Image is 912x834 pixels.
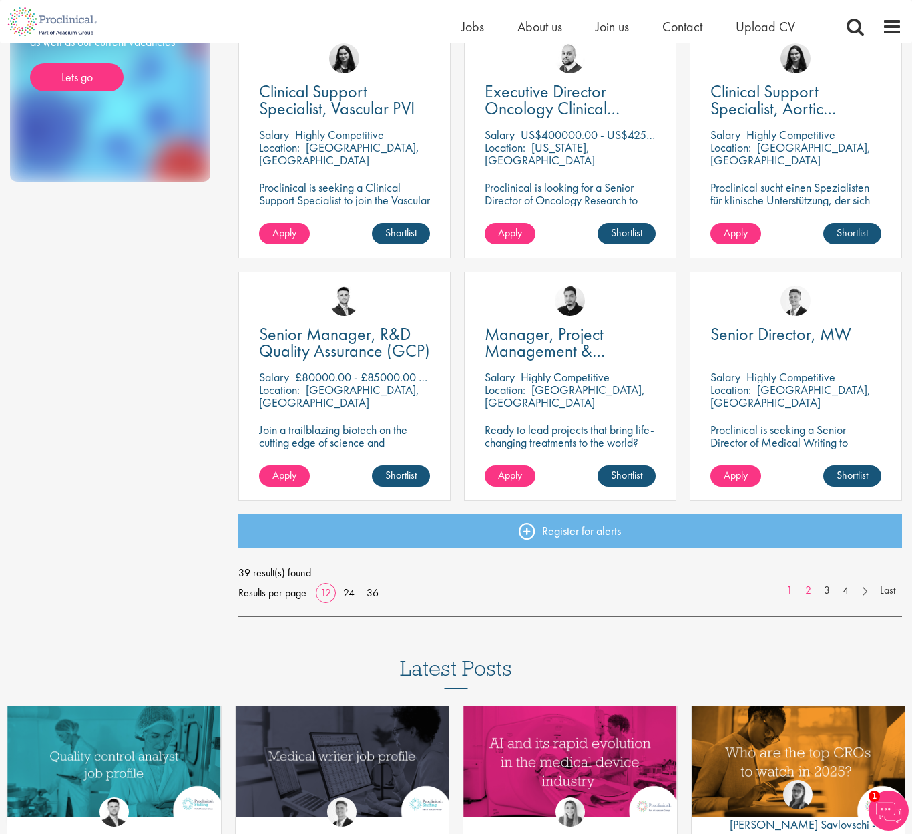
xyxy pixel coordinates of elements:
[372,465,430,487] a: Shortlist
[836,583,855,598] a: 4
[463,706,677,825] a: Link to a post
[259,423,430,461] p: Join a trailblazing biotech on the cutting edge of science and technology.
[692,706,905,817] img: Top 10 CROs 2025 | Proclinical
[710,140,751,155] span: Location:
[485,181,656,232] p: Proclinical is looking for a Senior Director of Oncology Research to lead strategic clinical deve...
[780,583,799,598] a: 1
[780,43,811,73] a: Indre Stankeviciute
[710,382,751,397] span: Location:
[327,797,357,827] img: George Watson
[259,369,289,385] span: Salary
[521,127,733,142] p: US$400000.00 - US$425000.00 per annum
[485,223,535,244] a: Apply
[555,286,585,316] img: Anderson Maldonado
[238,583,306,603] span: Results per page
[710,80,856,136] span: Clinical Support Specialist, Aortic Intervention, Vascular
[485,369,515,385] span: Salary
[692,706,905,825] a: Link to a post
[259,465,310,487] a: Apply
[710,181,881,244] p: Proclinical sucht einen Spezialisten für klinische Unterstützung, der sich einem dynamischen Team...
[746,369,835,385] p: Highly Competitive
[498,226,522,240] span: Apply
[517,18,562,35] a: About us
[485,382,525,397] span: Location:
[710,223,761,244] a: Apply
[724,468,748,482] span: Apply
[400,657,512,689] h3: Latest Posts
[485,140,595,168] p: [US_STATE], [GEOGRAPHIC_DATA]
[259,127,289,142] span: Salary
[598,223,656,244] a: Shortlist
[710,465,761,487] a: Apply
[30,63,124,91] a: Lets go
[259,223,310,244] a: Apply
[295,369,467,385] p: £80000.00 - £85000.00 per annum
[238,514,903,548] a: Register for alerts
[461,18,484,35] a: Jobs
[869,791,880,802] span: 1
[485,326,656,359] a: Manager, Project Management & Operational Delivery
[498,468,522,482] span: Apply
[724,226,748,240] span: Apply
[259,140,300,155] span: Location:
[873,583,902,598] a: Last
[783,780,813,809] img: Theodora Savlovschi - Wicks
[362,586,383,600] a: 36
[710,382,871,410] p: [GEOGRAPHIC_DATA], [GEOGRAPHIC_DATA]
[485,382,645,410] p: [GEOGRAPHIC_DATA], [GEOGRAPHIC_DATA]
[236,706,449,817] img: Medical writer job profile
[780,286,811,316] img: George Watson
[316,586,336,600] a: 12
[329,43,359,73] img: Indre Stankeviciute
[7,706,221,825] a: Link to a post
[485,127,515,142] span: Salary
[463,706,677,817] img: AI and Its Impact on the Medical Device Industry | Proclinical
[596,18,629,35] a: Join us
[799,583,818,598] a: 2
[598,465,656,487] a: Shortlist
[710,369,740,385] span: Salary
[259,323,430,362] span: Senior Manager, R&D Quality Assurance (GCP)
[259,83,430,117] a: Clinical Support Specialist, Vascular PVI
[555,797,585,827] img: Hannah Burke
[555,43,585,73] img: Vikram Nadgir
[823,223,881,244] a: Shortlist
[662,18,702,35] a: Contact
[485,423,656,487] p: Ready to lead projects that bring life-changing treatments to the world? Join our client at the f...
[372,223,430,244] a: Shortlist
[710,326,881,343] a: Senior Director, MW
[710,140,871,168] p: [GEOGRAPHIC_DATA], [GEOGRAPHIC_DATA]
[259,80,415,120] span: Clinical Support Specialist, Vascular PVI
[823,465,881,487] a: Shortlist
[485,140,525,155] span: Location:
[259,181,430,244] p: Proclinical is seeking a Clinical Support Specialist to join the Vascular team in [GEOGRAPHIC_DAT...
[485,83,656,117] a: Executive Director Oncology Clinical Development
[869,791,909,831] img: Chatbot
[295,127,384,142] p: Highly Competitive
[259,326,430,359] a: Senior Manager, R&D Quality Assurance (GCP)
[710,323,851,345] span: Senior Director, MW
[710,127,740,142] span: Salary
[485,323,628,379] span: Manager, Project Management & Operational Delivery
[736,18,795,35] a: Upload CV
[485,465,535,487] a: Apply
[7,706,221,817] img: quality control analyst job profile
[272,468,296,482] span: Apply
[485,80,620,136] span: Executive Director Oncology Clinical Development
[329,286,359,316] img: Joshua Godden
[236,706,449,825] a: Link to a post
[521,369,610,385] p: Highly Competitive
[259,382,419,410] p: [GEOGRAPHIC_DATA], [GEOGRAPHIC_DATA]
[710,423,881,512] p: Proclinical is seeking a Senior Director of Medical Writing to oversee and lead clinical and regu...
[710,83,881,117] a: Clinical Support Specialist, Aortic Intervention, Vascular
